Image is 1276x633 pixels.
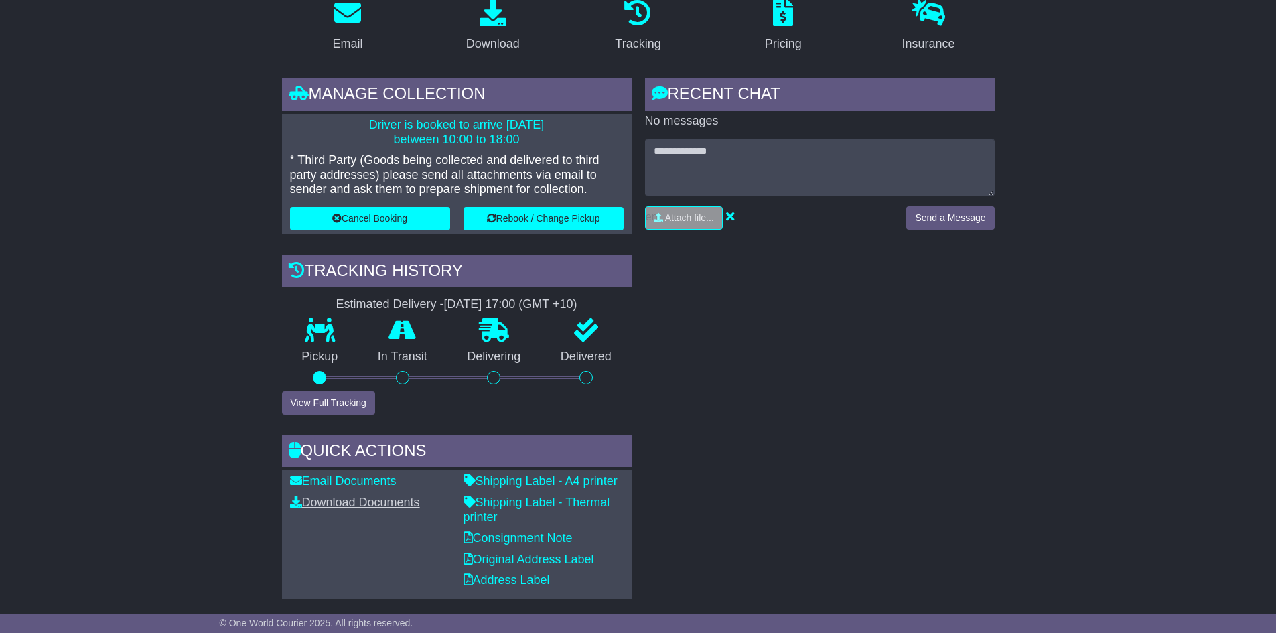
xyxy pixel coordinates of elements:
span: © One World Courier 2025. All rights reserved. [220,618,413,628]
p: Pickup [282,350,358,364]
p: * Third Party (Goods being collected and delivered to third party addresses) please send all atta... [290,153,624,197]
p: No messages [645,114,995,129]
p: In Transit [358,350,447,364]
a: Download Documents [290,496,420,509]
div: Quick Actions [282,435,632,471]
button: Send a Message [906,206,994,230]
div: RECENT CHAT [645,78,995,114]
button: Cancel Booking [290,207,450,230]
p: Delivered [541,350,632,364]
a: Address Label [464,573,550,587]
div: Email [332,35,362,53]
button: View Full Tracking [282,391,375,415]
div: Manage collection [282,78,632,114]
div: Insurance [902,35,955,53]
a: Shipping Label - A4 printer [464,474,618,488]
p: Driver is booked to arrive [DATE] between 10:00 to 18:00 [290,118,624,147]
div: Tracking [615,35,660,53]
div: Tracking history [282,255,632,291]
a: Consignment Note [464,531,573,545]
button: Rebook / Change Pickup [464,207,624,230]
a: Shipping Label - Thermal printer [464,496,610,524]
div: Pricing [765,35,802,53]
p: Delivering [447,350,541,364]
div: Estimated Delivery - [282,297,632,312]
div: Download [466,35,520,53]
a: Email Documents [290,474,397,488]
div: [DATE] 17:00 (GMT +10) [444,297,577,312]
a: Original Address Label [464,553,594,566]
